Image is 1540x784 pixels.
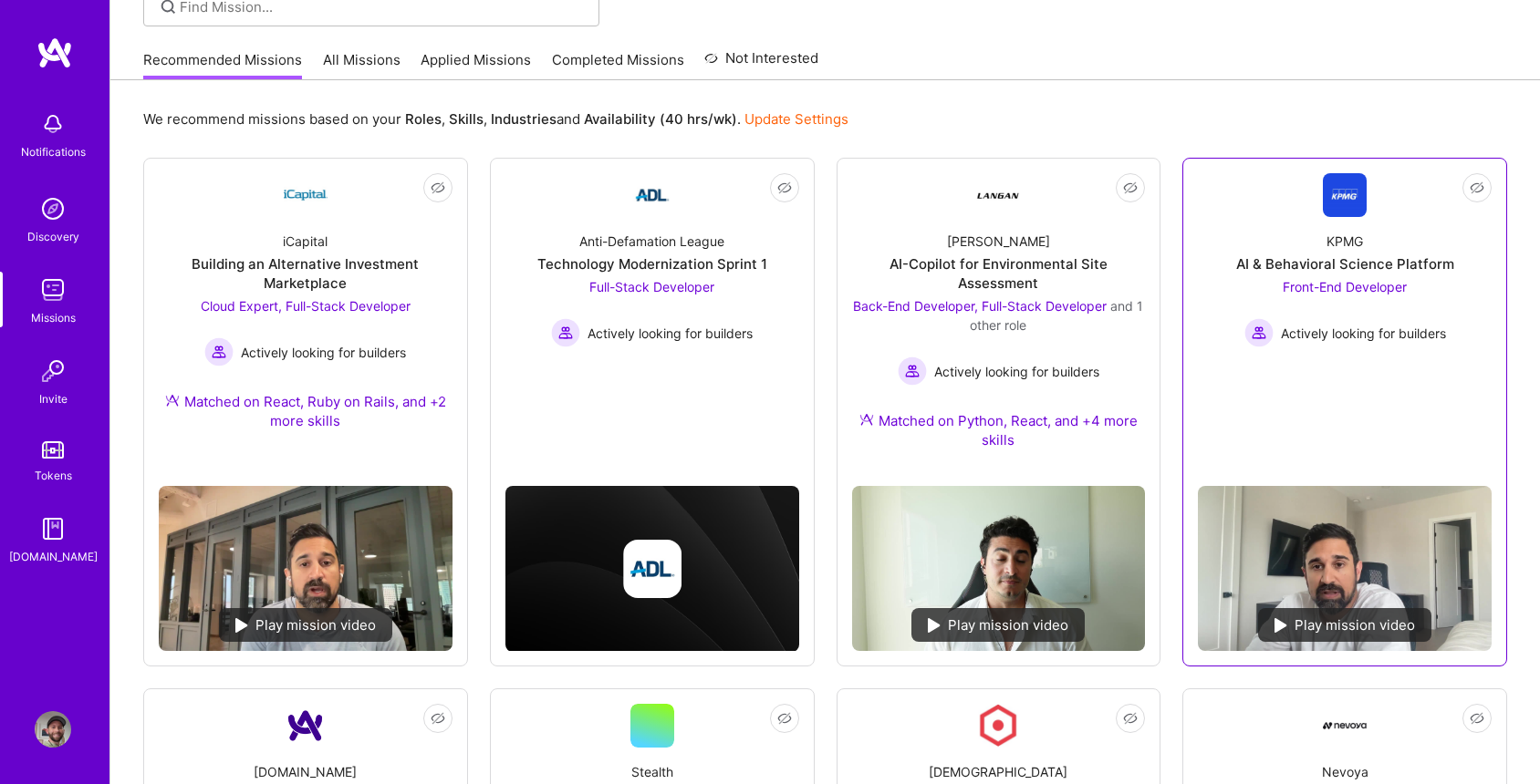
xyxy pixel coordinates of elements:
img: play [928,618,941,633]
a: Company LogoiCapitalBuilding an Alternative Investment MarketplaceCloud Expert, Full-Stack Develo... [159,173,453,471]
b: Industries [491,110,557,128]
div: [PERSON_NAME] [947,232,1050,251]
a: Update Settings [744,110,848,128]
img: cover [505,486,799,652]
a: Recommended Missions [143,50,302,80]
span: Actively looking for builders [934,362,1099,381]
div: Anti-Defamation League [579,232,724,251]
img: Company logo [623,540,682,598]
div: Play mission video [1258,608,1431,642]
div: [DEMOGRAPHIC_DATA] [929,762,1067,781]
div: Discovery [27,227,79,246]
img: No Mission [159,486,453,651]
a: Company Logo[PERSON_NAME]AI-Copilot for Environmental Site AssessmentBack-End Developer, Full-Sta... [852,173,1146,471]
img: Company Logo [976,704,1020,748]
img: Company Logo [1323,173,1367,217]
div: Tokens [35,466,72,485]
img: Company Logo [284,173,328,217]
div: Technology Modernization Sprint 1 [537,254,767,273]
div: Nevoya [1322,762,1368,781]
span: Actively looking for builders [588,324,753,343]
a: Company LogoKPMGAI & Behavioral Science PlatformFront-End Developer Actively looking for builders... [1198,173,1492,471]
img: Company Logo [284,704,328,748]
img: Ateam Purple Icon [165,393,180,407]
img: discovery [35,191,71,227]
img: Actively looking for builders [551,318,580,347]
div: [DOMAIN_NAME] [254,762,357,781]
div: Invite [39,389,68,408]
div: Notifications [21,142,86,161]
img: logo [36,36,73,69]
a: Applied Missions [421,50,531,80]
i: icon EyeClosed [777,711,792,726]
i: icon EyeClosed [1470,711,1484,726]
div: Building an Alternative Investment Marketplace [159,254,453,293]
img: No Mission [1198,486,1492,651]
img: User Avatar [35,711,71,748]
div: Missions [31,308,76,327]
img: Company Logo [630,173,674,217]
img: play [1275,618,1287,633]
b: Skills [449,110,484,128]
span: Back-End Developer, Full-Stack Developer [853,298,1107,314]
img: bell [35,106,71,142]
div: Stealth [631,762,673,781]
div: KPMG [1327,232,1363,251]
img: play [235,618,248,633]
b: Roles [405,110,442,128]
img: No Mission [852,486,1146,651]
i: icon EyeClosed [431,711,445,726]
div: [DOMAIN_NAME] [9,547,98,566]
i: icon EyeClosed [1123,181,1138,195]
a: All Missions [323,50,401,80]
img: teamwork [35,272,71,308]
span: Actively looking for builders [1281,324,1446,343]
div: Matched on Python, React, and +4 more skills [852,411,1146,449]
a: Not Interested [704,47,818,80]
p: We recommend missions based on your , , and . [143,109,848,129]
div: iCapital [283,232,328,251]
img: Company Logo [976,173,1020,217]
i: icon EyeClosed [777,181,792,195]
span: Front-End Developer [1283,279,1407,294]
img: guide book [35,511,71,547]
img: Company Logo [1323,704,1367,748]
span: Cloud Expert, Full-Stack Developer [201,298,411,314]
a: Company LogoAnti-Defamation LeagueTechnology Modernization Sprint 1Full-Stack Developer Actively ... [505,173,799,405]
span: Full-Stack Developer [589,279,714,294]
span: Actively looking for builders [241,343,406,362]
i: icon EyeClosed [431,181,445,195]
i: icon EyeClosed [1470,181,1484,195]
div: Play mission video [219,608,392,642]
img: Invite [35,353,71,389]
a: Completed Missions [552,50,684,80]
div: AI & Behavioral Science Platform [1236,254,1454,273]
i: icon EyeClosed [1123,711,1138,726]
div: Matched on React, Ruby on Rails, and +2 more skills [159,392,453,430]
div: AI-Copilot for Environmental Site Assessment [852,254,1146,293]
div: Play mission video [911,608,1085,642]
img: tokens [42,441,64,459]
a: User Avatar [30,711,76,748]
b: Availability (40 hrs/wk) [584,110,737,128]
img: Actively looking for builders [898,356,927,386]
img: Ateam Purple Icon [859,412,874,427]
img: Actively looking for builders [1244,318,1274,347]
img: Actively looking for builders [204,337,234,366]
